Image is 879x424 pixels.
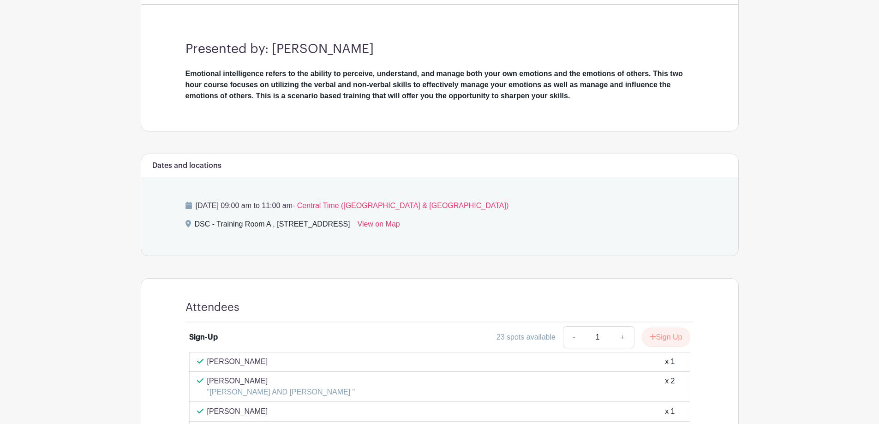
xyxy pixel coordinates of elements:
a: - [563,326,584,348]
p: "[PERSON_NAME] AND [PERSON_NAME] " [207,387,355,398]
h4: Attendees [185,301,239,314]
strong: Emotional intelligence refers to the ability to perceive, understand, and manage both your own em... [185,70,683,100]
h3: Presented by: [PERSON_NAME] [185,42,694,57]
h6: Dates and locations [152,161,221,170]
p: [DATE] 09:00 am to 11:00 am [185,200,694,211]
div: x 1 [665,356,675,367]
p: [PERSON_NAME] [207,406,268,417]
span: - Central Time ([GEOGRAPHIC_DATA] & [GEOGRAPHIC_DATA]) [293,202,508,209]
div: x 2 [665,376,675,398]
p: [PERSON_NAME] [207,356,268,367]
button: Sign Up [642,328,690,347]
div: Sign-Up [189,332,218,343]
div: 23 spots available [496,332,556,343]
div: DSC - Training Room A , [STREET_ADDRESS] [195,219,350,233]
div: x 1 [665,406,675,417]
p: [PERSON_NAME] [207,376,355,387]
a: View on Map [358,219,400,233]
a: + [611,326,634,348]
